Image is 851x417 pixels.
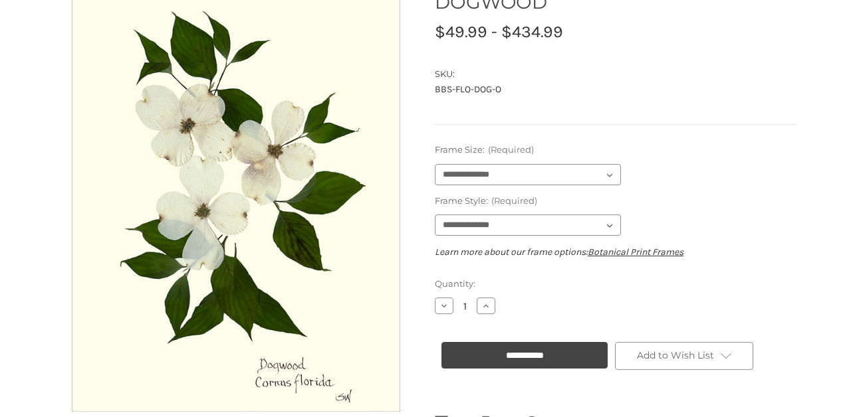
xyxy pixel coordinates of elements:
label: Frame Size: [435,143,795,157]
span: Add to Wish List [637,349,714,361]
dd: BBS-FLO-DOG-O [435,82,795,96]
p: Learn more about our frame options: [435,245,795,259]
a: Add to Wish List [615,342,753,370]
small: (Required) [488,144,534,155]
small: (Required) [491,195,537,206]
span: $49.99 - $434.99 [435,22,563,41]
a: Botanical Print Frames [588,246,683,258]
dt: SKU: [435,68,792,81]
label: Frame Style: [435,195,795,208]
label: Quantity: [435,278,795,291]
